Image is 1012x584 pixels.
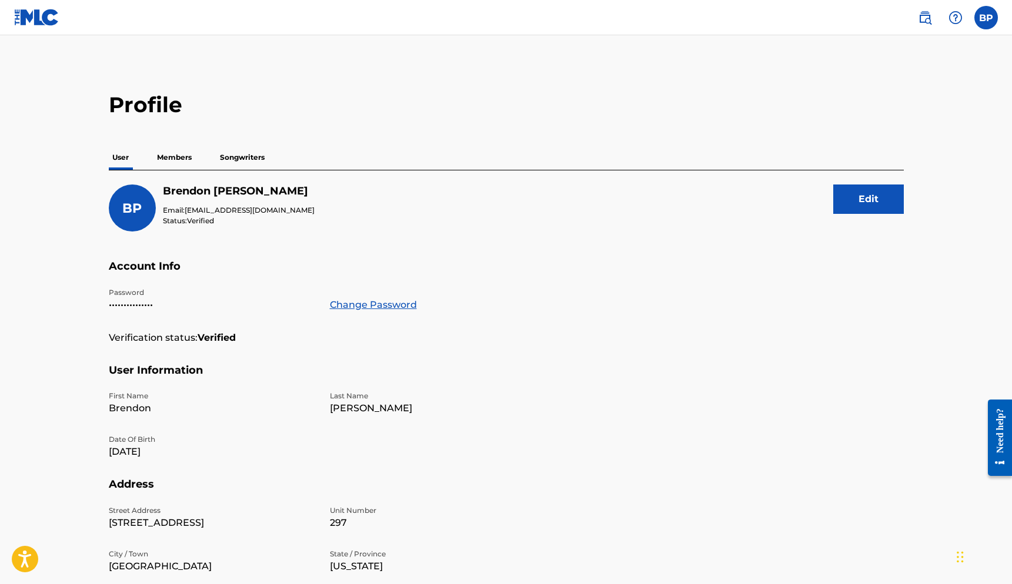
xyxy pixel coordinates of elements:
[187,216,214,225] span: Verified
[109,391,316,401] p: First Name
[330,298,417,312] a: Change Password
[163,216,315,226] p: Status:
[153,145,195,170] p: Members
[948,11,963,25] img: help
[957,539,964,575] div: Drag
[109,298,316,312] p: •••••••••••••••
[109,445,316,459] p: [DATE]
[109,287,316,298] p: Password
[109,260,904,287] h5: Account Info
[330,516,537,530] p: 297
[330,549,537,559] p: State / Province
[198,331,236,345] strong: Verified
[109,549,316,559] p: City / Town
[974,6,998,29] div: User Menu
[109,331,198,345] p: Verification status:
[163,184,315,198] h5: Brendon Pina
[953,528,1012,584] iframe: Chat Widget
[14,9,59,26] img: MLC Logo
[109,478,904,505] h5: Address
[330,505,537,516] p: Unit Number
[163,205,315,216] p: Email:
[913,6,937,29] a: Public Search
[109,434,316,445] p: Date Of Birth
[833,184,904,214] button: Edit
[185,206,315,214] span: [EMAIL_ADDRESS][DOMAIN_NAME]
[109,364,904,391] h5: User Information
[109,516,316,530] p: [STREET_ADDRESS]
[216,145,268,170] p: Songwriters
[979,390,1012,486] iframe: Resource Center
[918,11,932,25] img: search
[109,401,316,415] p: Brendon
[109,505,316,516] p: Street Address
[330,401,537,415] p: [PERSON_NAME]
[109,145,132,170] p: User
[122,200,142,216] span: BP
[330,559,537,573] p: [US_STATE]
[109,92,904,118] h2: Profile
[944,6,967,29] div: Help
[330,391,537,401] p: Last Name
[109,559,316,573] p: [GEOGRAPHIC_DATA]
